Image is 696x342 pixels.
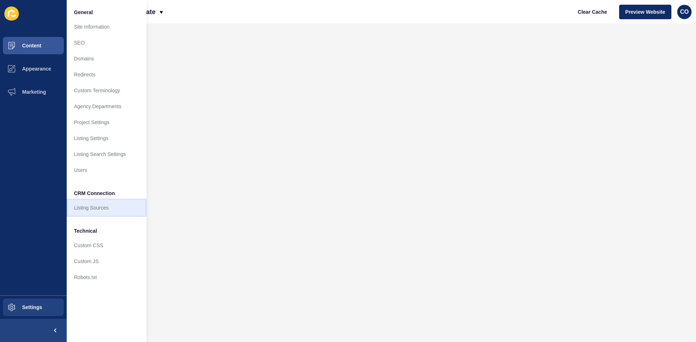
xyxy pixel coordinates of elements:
a: Custom CSS [67,237,146,253]
a: Site Information [67,19,146,35]
a: Project Settings [67,114,146,130]
a: Robots.txt [67,269,146,285]
a: Listing Settings [67,130,146,146]
a: Domains [67,51,146,67]
a: Redirects [67,67,146,83]
button: Preview Website [619,5,671,19]
a: Agency Departments [67,98,146,114]
a: Listing Search Settings [67,146,146,162]
span: Preview Website [625,8,665,16]
button: Clear Cache [572,5,613,19]
span: CRM Connection [74,190,115,197]
span: Technical [74,227,97,235]
a: Custom JS [67,253,146,269]
a: Custom Terminology [67,83,146,98]
a: Listing Sources [67,200,146,216]
a: Users [67,162,146,178]
span: General [74,9,93,16]
span: CO [680,8,689,16]
span: Clear Cache [578,8,607,16]
a: SEO [67,35,146,51]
